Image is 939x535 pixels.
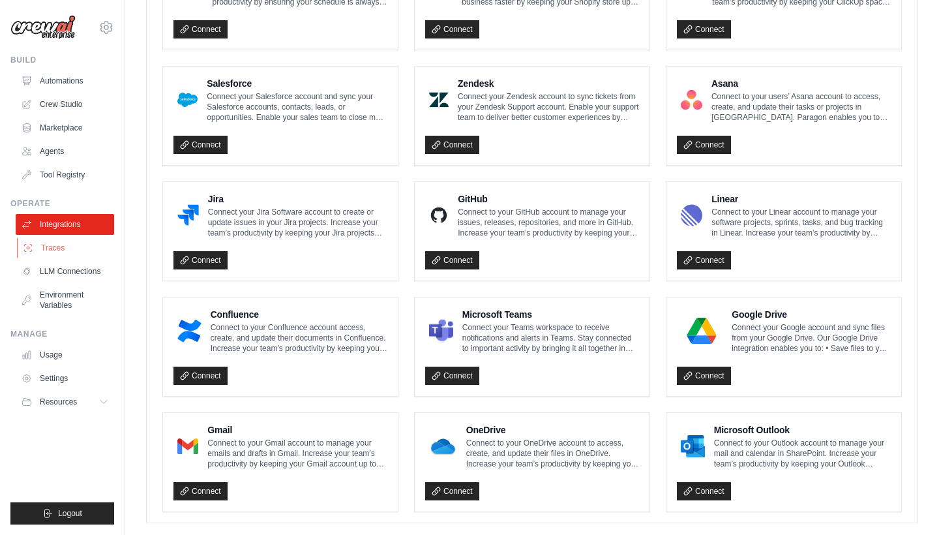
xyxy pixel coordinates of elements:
h4: Jira [208,192,387,206]
h4: Zendesk [458,77,639,90]
p: Connect to your Outlook account to manage your mail and calendar in SharePoint. Increase your tea... [714,438,891,469]
a: Environment Variables [16,284,114,316]
img: Gmail Logo [177,433,198,459]
h4: Microsoft Teams [462,308,639,321]
a: Connect [173,136,228,154]
a: Connect [173,20,228,38]
a: Traces [17,237,115,258]
img: Zendesk Logo [429,87,449,113]
p: Connect your Teams workspace to receive notifications and alerts in Teams. Stay connected to impo... [462,322,639,354]
a: Connect [425,482,479,500]
a: Crew Studio [16,94,114,115]
img: OneDrive Logo [429,433,457,459]
p: Connect your Salesforce account and sync your Salesforce accounts, contacts, leads, or opportunit... [207,91,387,123]
a: Connect [173,367,228,385]
a: LLM Connections [16,261,114,282]
h4: Microsoft Outlook [714,423,891,436]
a: Connect [425,136,479,154]
a: Marketplace [16,117,114,138]
a: Agents [16,141,114,162]
h4: Salesforce [207,77,387,90]
a: Usage [16,344,114,365]
div: Manage [10,329,114,339]
p: Connect your Jira Software account to create or update issues in your Jira projects. Increase you... [208,207,387,238]
a: Connect [425,367,479,385]
img: GitHub Logo [429,202,449,228]
h4: GitHub [458,192,639,206]
a: Connect [173,482,228,500]
img: Salesforce Logo [177,87,198,113]
img: Microsoft Teams Logo [429,318,453,344]
h4: Asana [711,77,891,90]
p: Connect to your GitHub account to manage your issues, releases, repositories, and more in GitHub.... [458,207,639,238]
p: Connect your Zendesk account to sync tickets from your Zendesk Support account. Enable your suppo... [458,91,639,123]
p: Connect to your Linear account to manage your software projects, sprints, tasks, and bug tracking... [711,207,891,238]
button: Logout [10,502,114,525]
img: Microsoft Outlook Logo [681,433,705,459]
a: Connect [677,20,731,38]
a: Connect [173,251,228,269]
p: Connect to your OneDrive account to access, create, and update their files in OneDrive. Increase ... [466,438,639,469]
a: Connect [677,482,731,500]
img: Jira Logo [177,202,199,228]
h4: Google Drive [732,308,891,321]
p: Connect to your users’ Asana account to access, create, and update their tasks or projects in [GE... [711,91,891,123]
h4: Gmail [207,423,387,436]
p: Connect your Google account and sync files from your Google Drive. Our Google Drive integration e... [732,322,891,354]
a: Connect [677,136,731,154]
img: Google Drive Logo [681,318,723,344]
a: Tool Registry [16,164,114,185]
div: Operate [10,198,114,209]
img: Asana Logo [681,87,702,113]
img: Logo [10,15,76,40]
h4: OneDrive [466,423,639,436]
button: Resources [16,391,114,412]
h4: Confluence [211,308,387,321]
a: Automations [16,70,114,91]
span: Logout [58,508,82,519]
a: Integrations [16,214,114,235]
span: Resources [40,397,77,407]
a: Connect [425,20,479,38]
img: Linear Logo [681,202,702,228]
a: Settings [16,368,114,389]
a: Connect [677,251,731,269]
p: Connect to your Gmail account to manage your emails and drafts in Gmail. Increase your team’s pro... [207,438,387,469]
p: Connect to your Confluence account access, create, and update their documents in Confluence. Incr... [211,322,387,354]
div: Build [10,55,114,65]
a: Connect [425,251,479,269]
img: Confluence Logo [177,318,201,344]
h4: Linear [711,192,891,206]
a: Connect [677,367,731,385]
